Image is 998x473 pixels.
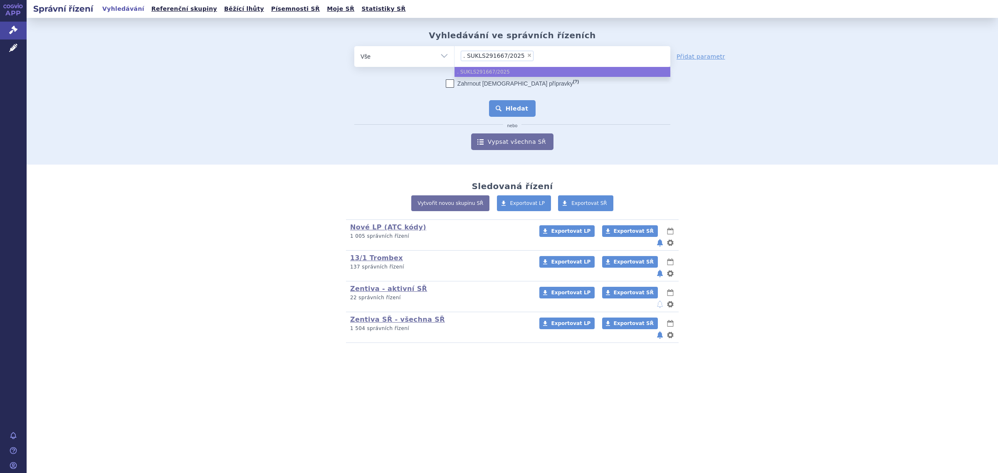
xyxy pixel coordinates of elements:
[350,264,529,271] p: 137 správních řízení
[536,50,541,61] input: . SUKLS291667/2025
[269,3,322,15] a: Písemnosti SŘ
[656,299,664,309] button: notifikace
[551,259,590,265] span: Exportovat LP
[350,325,529,332] p: 1 504 správních řízení
[489,100,536,117] button: Hledat
[571,200,607,206] span: Exportovat SŘ
[539,287,595,298] a: Exportovat LP
[551,290,590,296] span: Exportovat LP
[411,195,489,211] a: Vytvořit novou skupinu SŘ
[539,318,595,329] a: Exportovat LP
[463,53,525,59] span: . SUKLS291667/2025
[503,123,522,128] i: nebo
[666,288,674,298] button: lhůty
[472,181,553,191] h2: Sledovaná řízení
[614,320,654,326] span: Exportovat SŘ
[359,3,408,15] a: Statistiky SŘ
[666,257,674,267] button: lhůty
[471,133,553,150] a: Vypsat všechna SŘ
[614,290,654,296] span: Exportovat SŘ
[602,225,658,237] a: Exportovat SŘ
[602,287,658,298] a: Exportovat SŘ
[27,3,100,15] h2: Správní řízení
[614,259,654,265] span: Exportovat SŘ
[510,200,545,206] span: Exportovat LP
[666,269,674,278] button: nastavení
[446,79,579,88] label: Zahrnout [DEMOGRAPHIC_DATA] přípravky
[656,330,664,340] button: notifikace
[573,79,579,84] abbr: (?)
[677,52,725,61] a: Přidat parametr
[539,256,595,268] a: Exportovat LP
[350,285,427,293] a: Zentiva - aktivní SŘ
[350,223,426,231] a: Nové LP (ATC kódy)
[222,3,267,15] a: Běžící lhůty
[666,238,674,248] button: nastavení
[149,3,220,15] a: Referenční skupiny
[666,226,674,236] button: lhůty
[100,3,147,15] a: Vyhledávání
[614,228,654,234] span: Exportovat SŘ
[527,53,532,58] span: ×
[656,238,664,248] button: notifikace
[551,320,590,326] span: Exportovat LP
[666,318,674,328] button: lhůty
[497,195,551,211] a: Exportovat LP
[558,195,613,211] a: Exportovat SŘ
[324,3,357,15] a: Moje SŘ
[429,30,596,40] h2: Vyhledávání ve správních řízeních
[656,269,664,278] button: notifikace
[666,299,674,309] button: nastavení
[539,225,595,237] a: Exportovat LP
[666,330,674,340] button: nastavení
[350,315,445,323] a: Zentiva SŘ - všechna SŘ
[602,318,658,329] a: Exportovat SŘ
[602,256,658,268] a: Exportovat SŘ
[551,228,590,234] span: Exportovat LP
[350,294,529,301] p: 22 správních řízení
[350,254,403,262] a: 13/1 Trombex
[350,233,529,240] p: 1 005 správních řízení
